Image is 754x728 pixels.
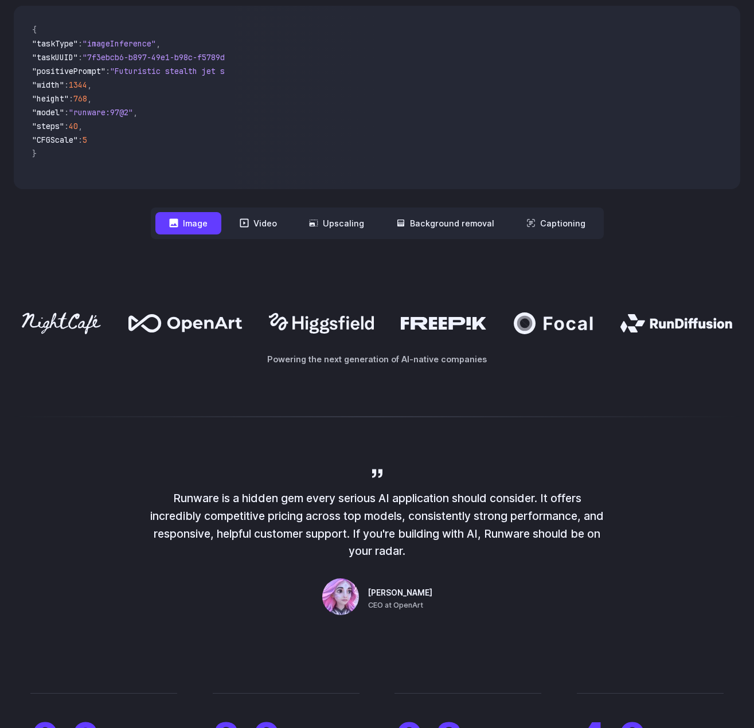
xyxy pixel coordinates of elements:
[148,490,607,560] p: Runware is a hidden gem every serious AI application should consider. It offers incredibly compet...
[69,107,133,118] span: "runware:97@2"
[322,578,359,615] img: Person
[133,107,138,118] span: ,
[14,353,740,366] p: Powering the next generation of AI-native companies
[32,93,69,104] span: "height"
[32,121,64,131] span: "steps"
[83,135,87,145] span: 5
[83,38,156,49] span: "imageInference"
[32,66,106,76] span: "positivePrompt"
[78,121,83,131] span: ,
[69,80,87,90] span: 1344
[368,587,432,600] span: [PERSON_NAME]
[64,121,69,131] span: :
[32,25,37,35] span: {
[69,93,73,104] span: :
[32,148,37,159] span: }
[513,212,599,234] button: Captioning
[87,93,92,104] span: ,
[64,107,69,118] span: :
[32,107,64,118] span: "model"
[226,212,291,234] button: Video
[295,212,378,234] button: Upscaling
[368,600,423,611] span: CEO at OpenArt
[69,121,78,131] span: 40
[32,135,78,145] span: "CFGScale"
[110,66,528,76] span: "Futuristic stealth jet streaking through a neon-lit cityscape with glowing purple exhaust"
[32,38,78,49] span: "taskType"
[78,52,83,62] span: :
[83,52,257,62] span: "7f3ebcb6-b897-49e1-b98c-f5789d2d40d7"
[106,66,110,76] span: :
[78,135,83,145] span: :
[32,52,78,62] span: "taskUUID"
[155,212,221,234] button: Image
[382,212,508,234] button: Background removal
[32,80,64,90] span: "width"
[87,80,92,90] span: ,
[64,80,69,90] span: :
[73,93,87,104] span: 768
[78,38,83,49] span: :
[156,38,161,49] span: ,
